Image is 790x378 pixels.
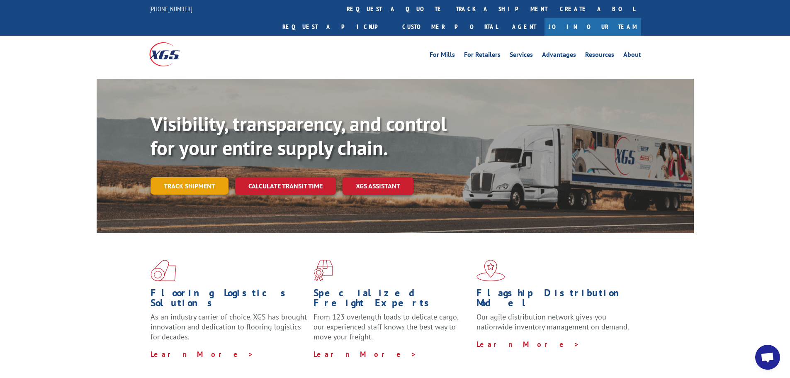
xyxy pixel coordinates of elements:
[314,260,333,281] img: xgs-icon-focused-on-flooring-red
[151,111,447,161] b: Visibility, transparency, and control for your entire supply chain.
[476,312,629,332] span: Our agile distribution network gives you nationwide inventory management on demand.
[149,5,192,13] a: [PHONE_NUMBER]
[314,349,417,359] a: Learn More >
[151,312,307,341] span: As an industry carrier of choice, XGS has brought innovation and dedication to flooring logistics...
[585,51,614,61] a: Resources
[542,51,576,61] a: Advantages
[623,51,641,61] a: About
[510,51,533,61] a: Services
[430,51,455,61] a: For Mills
[544,18,641,36] a: Join Our Team
[151,288,307,312] h1: Flooring Logistics Solutions
[151,260,176,281] img: xgs-icon-total-supply-chain-intelligence-red
[476,339,580,349] a: Learn More >
[151,349,254,359] a: Learn More >
[151,177,228,195] a: Track shipment
[276,18,396,36] a: Request a pickup
[476,288,633,312] h1: Flagship Distribution Model
[504,18,544,36] a: Agent
[464,51,501,61] a: For Retailers
[476,260,505,281] img: xgs-icon-flagship-distribution-model-red
[396,18,504,36] a: Customer Portal
[343,177,413,195] a: XGS ASSISTANT
[314,288,470,312] h1: Specialized Freight Experts
[755,345,780,370] div: Open chat
[314,312,470,349] p: From 123 overlength loads to delicate cargo, our experienced staff knows the best way to move you...
[235,177,336,195] a: Calculate transit time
